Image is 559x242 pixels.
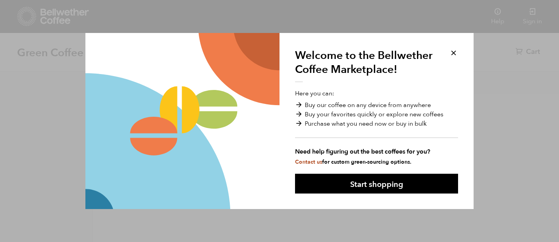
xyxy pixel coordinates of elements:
[295,174,458,194] button: Start shopping
[295,110,458,119] li: Buy your favorites quickly or explore new coffees
[295,158,411,166] small: for custom green-sourcing options.
[295,119,458,128] li: Purchase what you need now or buy in bulk
[295,48,439,83] h1: Welcome to the Bellwether Coffee Marketplace!
[295,147,458,156] strong: Need help figuring out the best coffees for you?
[295,100,458,110] li: Buy our coffee on any device from anywhere
[295,158,322,166] a: Contact us
[295,89,458,166] p: Here you can:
